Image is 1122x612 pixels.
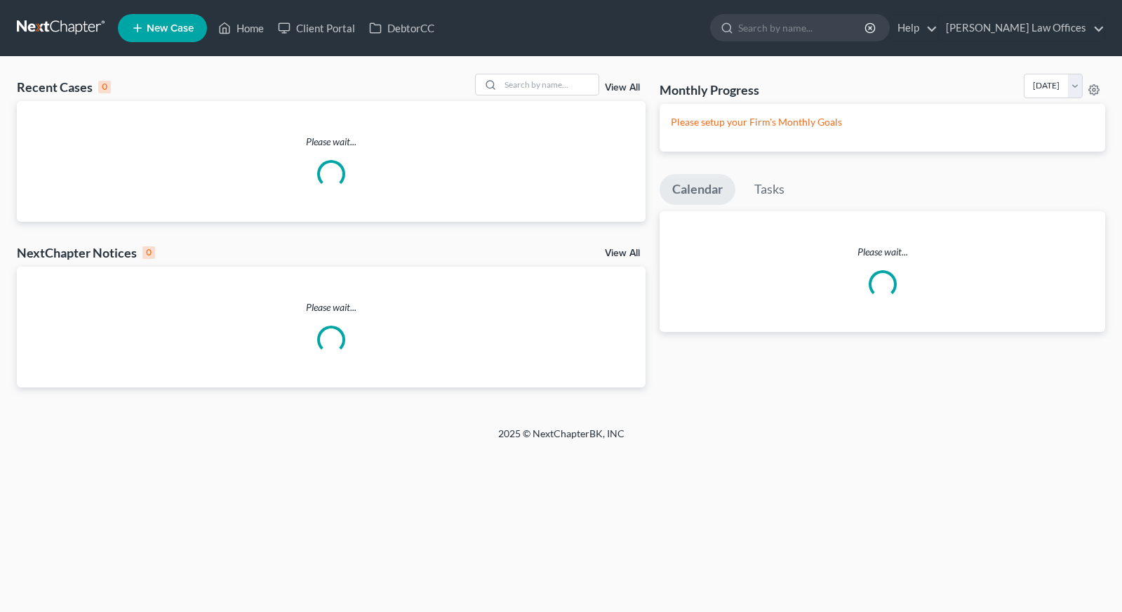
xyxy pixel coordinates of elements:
a: Home [211,15,271,41]
a: Client Portal [271,15,362,41]
div: 0 [142,246,155,259]
input: Search by name... [500,74,599,95]
div: 2025 © NextChapterBK, INC [161,427,961,452]
span: New Case [147,23,194,34]
p: Please wait... [17,135,646,149]
div: Recent Cases [17,79,111,95]
a: Tasks [742,174,797,205]
input: Search by name... [738,15,867,41]
h3: Monthly Progress [660,81,759,98]
p: Please wait... [660,245,1105,259]
a: Help [890,15,937,41]
a: DebtorCC [362,15,441,41]
a: [PERSON_NAME] Law Offices [939,15,1104,41]
a: View All [605,83,640,93]
p: Please wait... [17,300,646,314]
p: Please setup your Firm's Monthly Goals [671,115,1094,129]
div: 0 [98,81,111,93]
a: Calendar [660,174,735,205]
div: NextChapter Notices [17,244,155,261]
a: View All [605,248,640,258]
